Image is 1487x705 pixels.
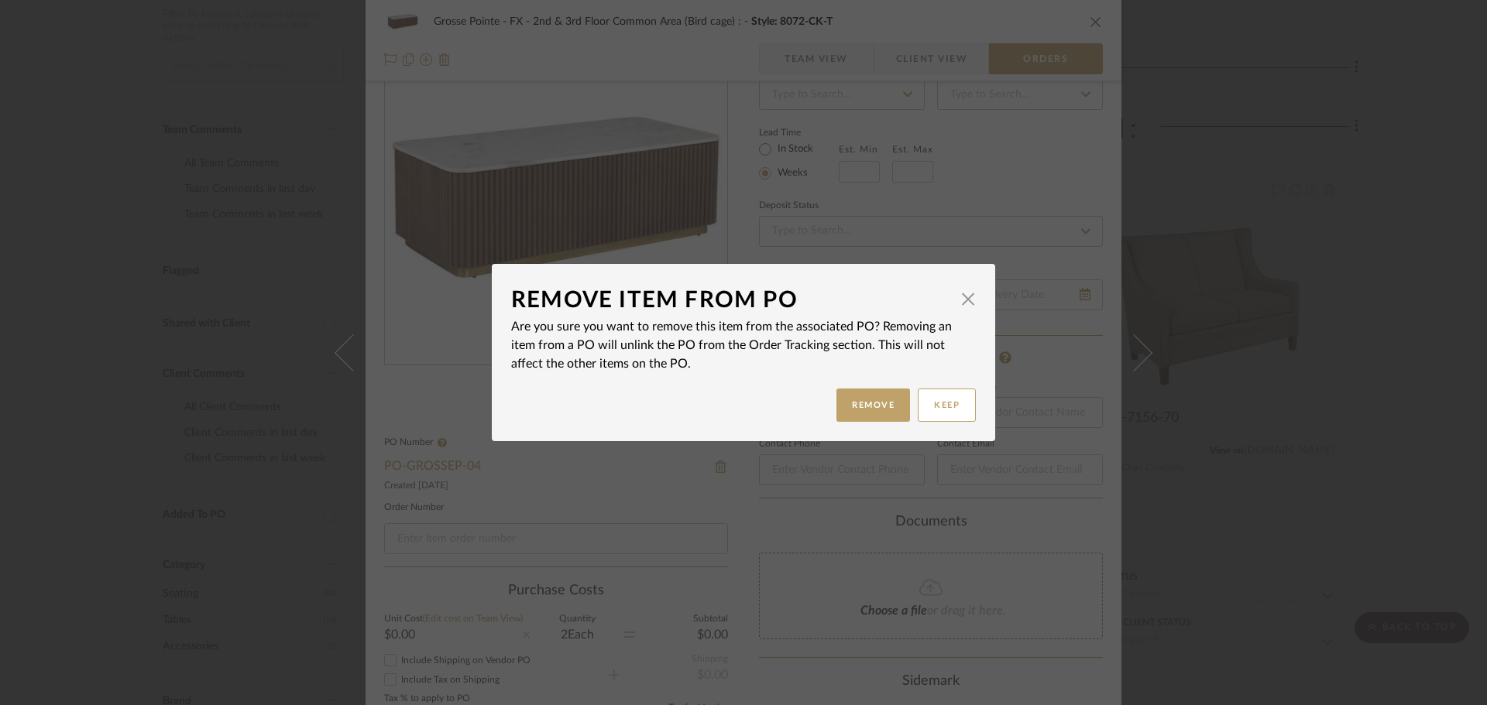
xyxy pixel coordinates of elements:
button: Keep [918,388,976,422]
dialog-header: Remove item from PO [511,283,976,317]
div: Are you sure you want to remove this item from the associated PO? Removing an item from a PO will... [511,317,976,373]
button: Close [953,283,984,314]
div: Remove item from PO [511,283,953,317]
button: Remove [836,388,910,422]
